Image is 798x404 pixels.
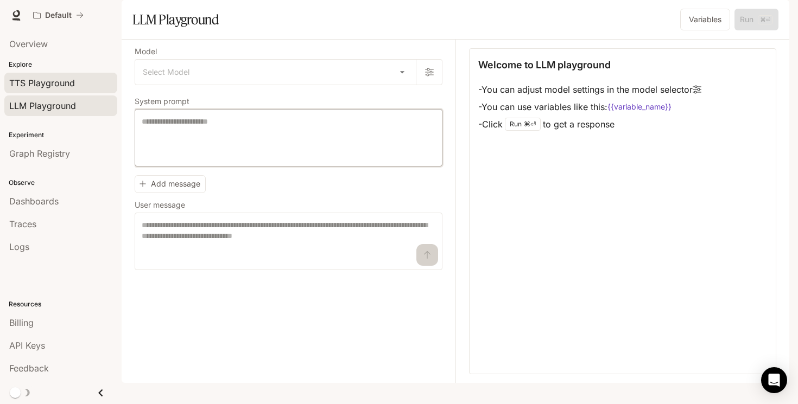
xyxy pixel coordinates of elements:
[135,98,189,105] p: System prompt
[132,9,219,30] h1: LLM Playground
[478,116,701,133] li: - Click to get a response
[135,201,185,209] p: User message
[680,9,730,30] button: Variables
[28,4,88,26] button: All workspaces
[45,11,72,20] p: Default
[135,60,416,85] div: Select Model
[505,118,541,131] div: Run
[143,67,189,78] span: Select Model
[761,367,787,393] div: Open Intercom Messenger
[524,121,536,127] p: ⌘⏎
[478,57,611,72] p: Welcome to LLM playground
[478,98,701,116] li: - You can use variables like this:
[135,48,157,55] p: Model
[478,81,701,98] li: - You can adjust model settings in the model selector
[607,101,672,112] code: {{variable_name}}
[135,175,206,193] button: Add message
